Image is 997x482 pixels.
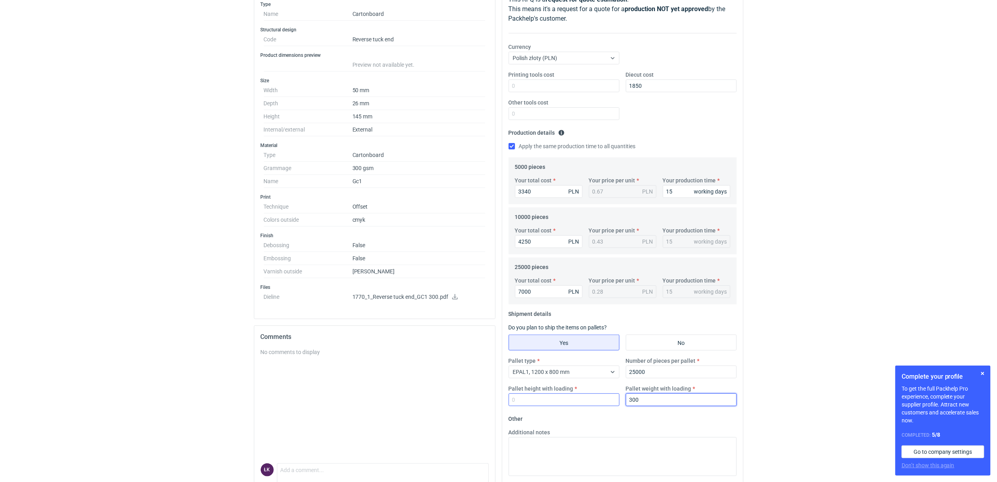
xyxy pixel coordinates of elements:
h3: Product dimensions preview [261,52,489,58]
dt: Technique [264,200,352,213]
div: working days [694,238,727,246]
input: 0 [663,185,730,198]
label: Yes [509,335,619,350]
div: working days [694,188,727,196]
dt: Height [264,110,352,123]
label: Printing tools cost [509,71,555,79]
div: PLN [569,188,579,196]
dd: Gc1 [352,175,486,188]
p: To get the full Packhelp Pro experience, complete your supplier profile. Attract new customers an... [902,385,984,424]
label: Your production time [663,277,716,285]
a: Go to company settings [902,445,984,458]
label: Your production time [663,176,716,184]
label: Your total cost [515,277,552,285]
h3: Material [261,142,489,149]
label: Do you plan to ship the items on pallets? [509,324,607,331]
input: 0 [626,366,737,378]
dd: [PERSON_NAME] [352,265,486,278]
dd: Cartonboard [352,149,486,162]
strong: production NOT yet approved [625,5,709,13]
div: PLN [643,188,653,196]
div: Completed: [902,431,984,439]
legend: 5000 pieces [515,161,546,170]
div: No comments to display [261,348,489,356]
dt: Type [264,149,352,162]
legend: 25000 pieces [515,261,549,270]
h2: Comments [261,332,489,342]
label: Pallet type [509,357,536,365]
dd: 300 gsm [352,162,486,175]
h3: Structural design [261,27,489,33]
div: PLN [643,238,653,246]
input: 0 [509,393,619,406]
h1: Complete your profile [902,372,984,381]
label: Your production time [663,226,716,234]
dd: 145 mm [352,110,486,123]
dt: Code [264,33,352,46]
input: 0 [509,107,619,120]
input: 0 [515,185,583,198]
h3: Files [261,284,489,290]
dt: Internal/external [264,123,352,136]
div: PLN [569,238,579,246]
label: Your price per unit [589,277,635,285]
label: Your price per unit [589,226,635,234]
dt: Colors outside [264,213,352,226]
strong: 5 / 8 [932,432,940,438]
h3: Print [261,194,489,200]
label: Your total cost [515,226,552,234]
div: PLN [643,288,653,296]
label: Diecut cost [626,71,654,79]
dt: Debossing [264,239,352,252]
span: Polish złoty (PLN) [513,55,558,61]
div: working days [694,288,727,296]
div: Łukasz Kowalski [261,463,274,476]
label: Additional notes [509,428,550,436]
input: 0 [626,79,737,92]
dt: Width [264,84,352,97]
span: Preview not available yet. [352,62,415,68]
dt: Depth [264,97,352,110]
legend: Shipment details [509,308,552,317]
label: Number of pieces per pallet [626,357,696,365]
label: Apply the same production time to all quantities [509,142,636,150]
dd: False [352,252,486,265]
dd: Cartonboard [352,8,486,21]
dd: cmyk [352,213,486,226]
p: 1770_1_Reverse tuck end_GC1 300.pdf [352,294,486,301]
legend: Production details [509,126,565,136]
dt: Grammage [264,162,352,175]
h3: Type [261,1,489,8]
div: PLN [569,288,579,296]
dd: False [352,239,486,252]
dt: Name [264,175,352,188]
figcaption: ŁK [261,463,274,476]
dd: Reverse tuck end [352,33,486,46]
label: No [626,335,737,350]
button: Don’t show this again [902,461,954,469]
span: EPAL1, 1200 x 800 mm [513,369,570,375]
dd: External [352,123,486,136]
h3: Finish [261,232,489,239]
dt: Embossing [264,252,352,265]
label: Other tools cost [509,99,549,106]
dd: 50 mm [352,84,486,97]
dt: Name [264,8,352,21]
legend: Other [509,412,523,422]
dt: Dieline [264,290,352,306]
label: Currency [509,43,531,51]
input: 0 [509,79,619,92]
label: Your total cost [515,176,552,184]
dd: 26 mm [352,97,486,110]
dd: Offset [352,200,486,213]
h3: Size [261,77,489,84]
button: Skip for now [978,369,987,378]
label: Your price per unit [589,176,635,184]
label: Pallet weight with loading [626,385,691,393]
dt: Varnish outside [264,265,352,278]
legend: 10000 pieces [515,211,549,220]
label: Pallet height with loading [509,385,573,393]
input: 0 [626,393,737,406]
